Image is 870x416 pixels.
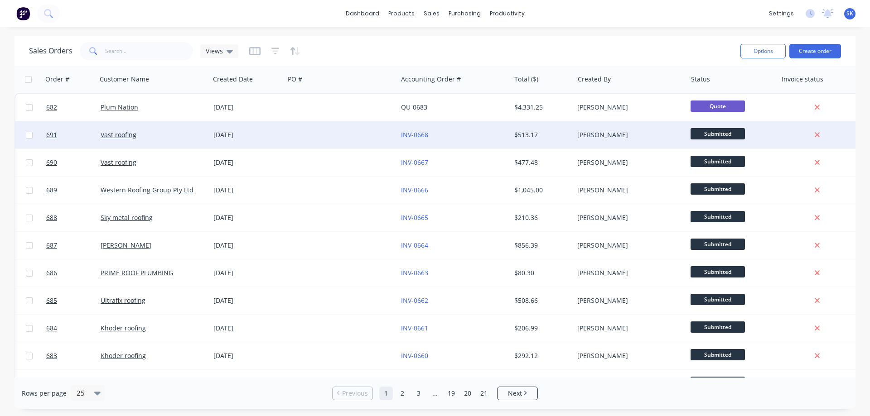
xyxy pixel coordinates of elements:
[16,7,30,20] img: Factory
[46,259,101,287] a: 686
[691,183,745,195] span: Submitted
[401,158,428,167] a: INV-0667
[691,75,710,84] div: Status
[46,94,101,121] a: 682
[46,130,57,139] span: 691
[401,324,428,332] a: INV-0661
[213,158,281,167] div: [DATE]
[401,213,428,222] a: INV-0665
[514,130,567,139] div: $513.17
[401,296,428,305] a: INV-0662
[396,387,409,400] a: Page 2
[46,370,101,397] a: 668
[46,121,101,148] a: 691
[577,351,678,360] div: [PERSON_NAME]
[101,130,136,139] a: Vast roofing
[740,44,786,58] button: Options
[46,351,57,360] span: 683
[288,75,302,84] div: PO #
[46,213,57,222] span: 688
[401,351,428,360] a: INV-0660
[384,7,419,20] div: products
[514,241,567,250] div: $856.39
[105,42,193,60] input: Search...
[29,47,72,55] h1: Sales Orders
[46,296,57,305] span: 685
[379,387,393,400] a: Page 1 is your current page
[101,296,145,305] a: Ultrafix roofing
[213,75,253,84] div: Created Date
[46,241,57,250] span: 687
[213,241,281,250] div: [DATE]
[46,324,57,333] span: 684
[46,342,101,369] a: 683
[101,324,146,332] a: Khoder roofing
[46,204,101,231] a: 688
[514,324,567,333] div: $206.99
[100,75,149,84] div: Customer Name
[846,10,853,18] span: SK
[577,213,678,222] div: [PERSON_NAME]
[514,103,567,112] div: $4,331.25
[206,46,223,56] span: Views
[514,296,567,305] div: $508.66
[401,241,428,249] a: INV-0664
[213,103,281,112] div: [DATE]
[101,213,153,222] a: Sky metal roofing
[412,387,425,400] a: Page 3
[782,75,823,84] div: Invoice status
[691,321,745,333] span: Submitted
[578,75,611,84] div: Created By
[514,186,567,195] div: $1,045.00
[101,268,173,277] a: PRIME ROOF PLUMBING
[498,389,537,398] a: Next page
[213,130,281,139] div: [DATE]
[46,177,101,204] a: 689
[401,103,427,111] a: QU-0683
[514,75,538,84] div: Total ($)
[401,130,428,139] a: INV-0668
[213,268,281,277] div: [DATE]
[46,268,57,277] span: 686
[213,324,281,333] div: [DATE]
[101,241,151,249] a: [PERSON_NAME]
[789,44,841,58] button: Create order
[213,186,281,195] div: [DATE]
[101,186,193,194] a: Western Roofing Group Pty Ltd
[691,156,745,167] span: Submitted
[691,294,745,305] span: Submitted
[342,389,368,398] span: Previous
[46,186,57,195] span: 689
[213,213,281,222] div: [DATE]
[514,158,567,167] div: $477.48
[333,389,372,398] a: Previous page
[46,149,101,176] a: 690
[461,387,474,400] a: Page 20
[577,324,678,333] div: [PERSON_NAME]
[101,351,146,360] a: Khoder roofing
[691,239,745,250] span: Submitted
[46,287,101,314] a: 685
[577,158,678,167] div: [PERSON_NAME]
[401,268,428,277] a: INV-0663
[577,268,678,277] div: [PERSON_NAME]
[577,130,678,139] div: [PERSON_NAME]
[46,315,101,342] a: 684
[764,7,798,20] div: settings
[514,351,567,360] div: $292.12
[577,186,678,195] div: [PERSON_NAME]
[213,351,281,360] div: [DATE]
[341,7,384,20] a: dashboard
[428,387,442,400] a: Jump forward
[508,389,522,398] span: Next
[46,232,101,259] a: 687
[691,128,745,139] span: Submitted
[691,266,745,277] span: Submitted
[444,7,485,20] div: purchasing
[477,387,491,400] a: Page 21
[577,241,678,250] div: [PERSON_NAME]
[691,377,745,388] span: Submitted
[691,211,745,222] span: Submitted
[514,213,567,222] div: $210.36
[213,296,281,305] div: [DATE]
